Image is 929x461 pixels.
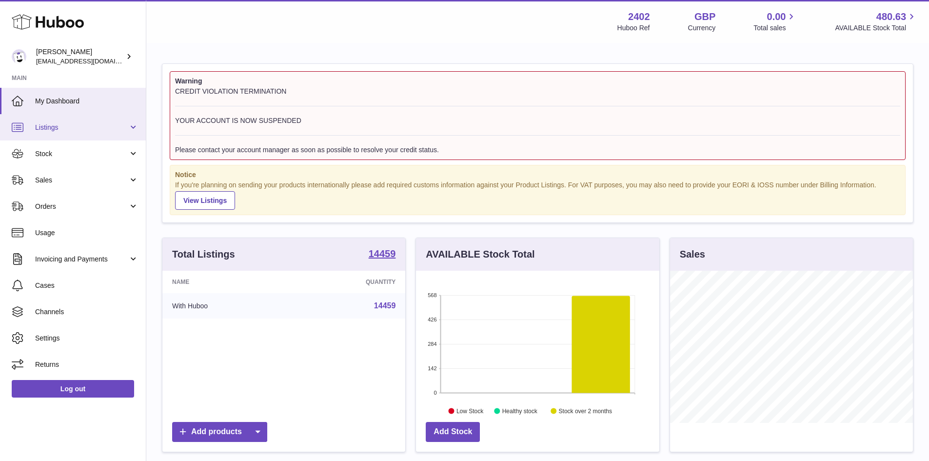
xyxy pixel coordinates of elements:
[162,271,291,293] th: Name
[35,123,128,132] span: Listings
[35,255,128,264] span: Invoicing and Payments
[172,422,267,442] a: Add products
[12,380,134,398] a: Log out
[369,249,396,259] strong: 14459
[175,191,235,210] a: View Listings
[688,23,716,33] div: Currency
[36,57,143,65] span: [EMAIL_ADDRESS][DOMAIN_NAME]
[428,292,436,298] text: 568
[559,408,612,415] text: Stock over 2 months
[291,271,405,293] th: Quantity
[35,281,138,290] span: Cases
[753,23,797,33] span: Total sales
[35,97,138,106] span: My Dashboard
[434,390,437,396] text: 0
[617,23,650,33] div: Huboo Ref
[369,249,396,261] a: 14459
[767,10,786,23] span: 0.00
[835,23,917,33] span: AVAILABLE Stock Total
[628,10,650,23] strong: 2402
[35,149,128,159] span: Stock
[753,10,797,33] a: 0.00 Total sales
[426,422,480,442] a: Add Stock
[172,248,235,261] h3: Total Listings
[36,47,124,66] div: [PERSON_NAME]
[35,228,138,238] span: Usage
[35,360,138,369] span: Returns
[428,317,436,322] text: 426
[374,301,396,310] a: 14459
[35,334,138,343] span: Settings
[175,87,900,155] div: CREDIT VIOLATION TERMINATION YOUR ACCOUNT IS NOW SUSPENDED Please contact your account manager as...
[35,176,128,185] span: Sales
[456,408,484,415] text: Low Stock
[502,408,538,415] text: Healthy stock
[876,10,906,23] span: 480.63
[35,307,138,317] span: Channels
[35,202,128,211] span: Orders
[175,77,900,86] strong: Warning
[835,10,917,33] a: 480.63 AVAILABLE Stock Total
[12,49,26,64] img: internalAdmin-2402@internal.huboo.com
[175,170,900,180] strong: Notice
[162,293,291,319] td: With Huboo
[428,341,436,347] text: 284
[175,180,900,210] div: If you're planning on sending your products internationally please add required customs informati...
[426,248,534,261] h3: AVAILABLE Stock Total
[428,365,436,371] text: 142
[680,248,705,261] h3: Sales
[694,10,715,23] strong: GBP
